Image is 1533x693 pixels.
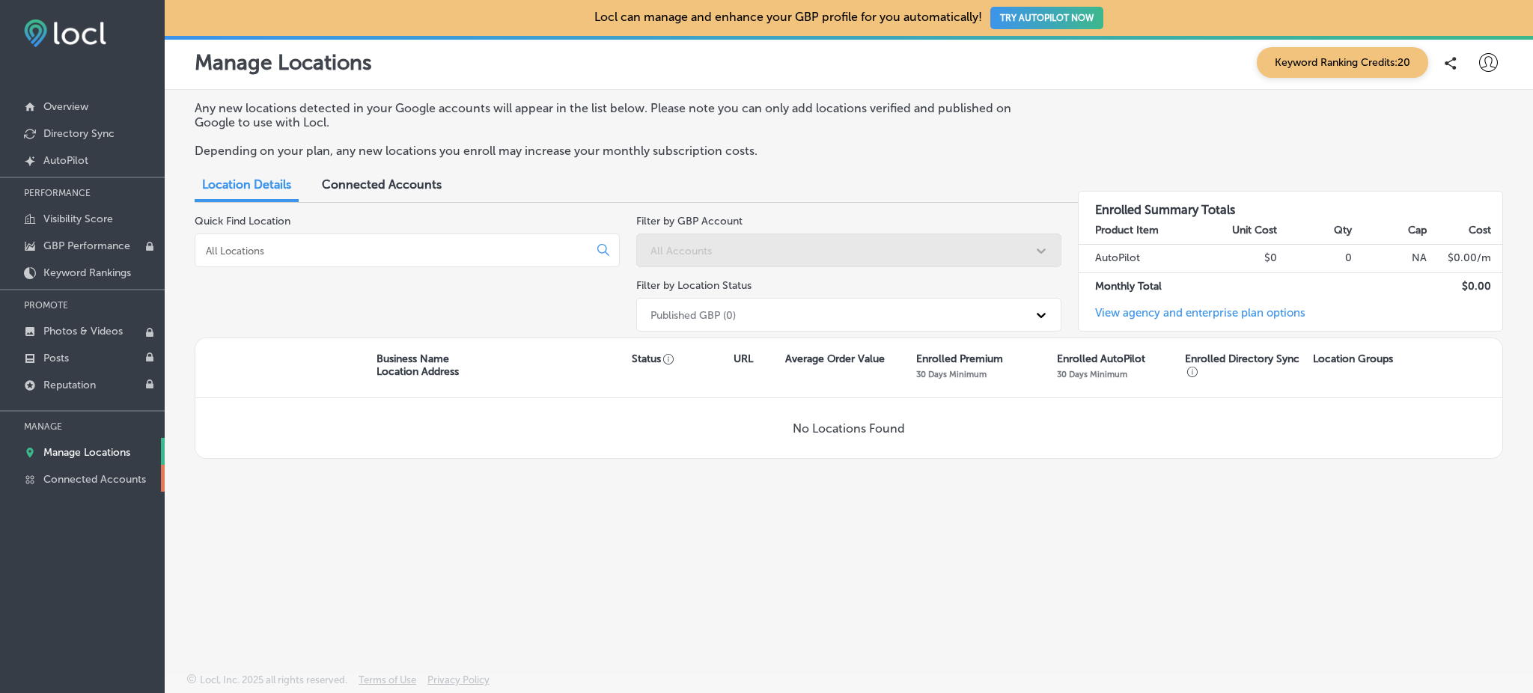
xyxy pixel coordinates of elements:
[734,352,753,365] p: URL
[650,308,736,321] div: Published GBP (0)
[1427,217,1502,245] th: Cost
[427,674,490,693] a: Privacy Policy
[785,352,885,365] p: Average Order Value
[1057,369,1127,379] p: 30 Days Minimum
[1079,272,1204,300] td: Monthly Total
[1427,245,1502,272] td: $ 0.00 /m
[1353,245,1427,272] td: NA
[1203,245,1278,272] td: $0
[793,421,905,436] p: No Locations Found
[43,266,131,279] p: Keyword Rankings
[43,213,113,225] p: Visibility Score
[200,674,347,686] p: Locl, Inc. 2025 all rights reserved.
[43,154,88,167] p: AutoPilot
[1278,245,1353,272] td: 0
[1257,47,1428,78] span: Keyword Ranking Credits: 20
[43,352,69,364] p: Posts
[636,279,752,292] label: Filter by Location Status
[322,177,442,192] span: Connected Accounts
[24,19,106,47] img: fda3e92497d09a02dc62c9cd864e3231.png
[43,325,123,338] p: Photos & Videos
[1185,352,1305,378] p: Enrolled Directory Sync
[43,446,130,459] p: Manage Locations
[43,473,146,486] p: Connected Accounts
[916,369,987,379] p: 30 Days Minimum
[359,674,416,693] a: Terms of Use
[1203,217,1278,245] th: Unit Cost
[1313,352,1393,365] p: Location Groups
[43,100,88,113] p: Overview
[43,379,96,391] p: Reputation
[632,352,734,365] p: Status
[1427,272,1502,300] td: $ 0.00
[916,352,1003,365] p: Enrolled Premium
[1079,192,1502,217] h3: Enrolled Summary Totals
[195,215,290,228] label: Quick Find Location
[195,101,1045,129] p: Any new locations detected in your Google accounts will appear in the list below. Please note you...
[1079,245,1204,272] td: AutoPilot
[195,50,372,75] p: Manage Locations
[43,127,115,140] p: Directory Sync
[990,7,1103,29] button: TRY AUTOPILOT NOW
[1278,217,1353,245] th: Qty
[377,352,459,378] p: Business Name Location Address
[202,177,291,192] span: Location Details
[1095,224,1159,236] strong: Product Item
[204,244,585,257] input: All Locations
[195,144,1045,158] p: Depending on your plan, any new locations you enroll may increase your monthly subscription costs.
[636,215,743,228] label: Filter by GBP Account
[43,239,130,252] p: GBP Performance
[1079,306,1305,331] a: View agency and enterprise plan options
[1057,352,1145,365] p: Enrolled AutoPilot
[1353,217,1427,245] th: Cap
